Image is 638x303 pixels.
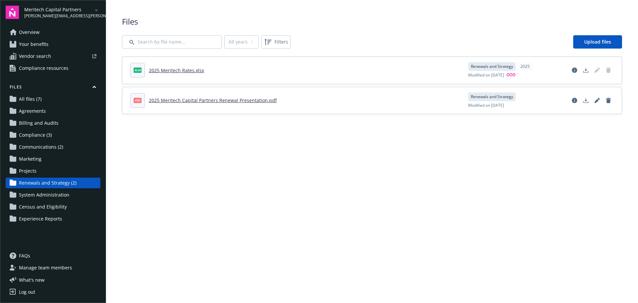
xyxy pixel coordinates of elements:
a: All files (7) [6,94,100,104]
button: Files [6,84,100,92]
a: Download document [581,65,591,76]
span: Modified on [DATE] [468,102,504,108]
span: Billing and Audits [19,118,58,128]
span: System Administration [19,190,69,200]
a: Census and Eligibility [6,202,100,212]
a: View file details [569,65,580,76]
a: Vendor search [6,51,100,62]
span: Manage team members [19,262,72,273]
span: Edit document [592,65,602,76]
a: FAQs [6,250,100,261]
a: Manage team members [6,262,100,273]
div: Log out [19,287,35,297]
a: Download document [581,95,591,106]
span: Meritech Capital Partners [24,6,92,13]
a: Overview [6,27,100,38]
a: View file details [569,95,580,106]
a: Communications (2) [6,142,100,152]
span: Compliance resources [19,63,68,74]
span: Modified on [DATE] [468,72,504,78]
a: Projects [6,166,100,176]
a: Experience Reports [6,214,100,224]
a: Compliance resources [6,63,100,74]
a: arrowDropDown [92,6,100,14]
span: Filters [274,38,288,45]
button: Meritech Capital Partners[PERSON_NAME][EMAIL_ADDRESS][PERSON_NAME][DOMAIN_NAME]arrowDropDown [24,6,100,19]
span: Marketing [19,154,42,164]
a: Your benefits [6,39,100,50]
a: 2025 Meritech Rates.xlsx [149,67,204,74]
span: [PERSON_NAME][EMAIL_ADDRESS][PERSON_NAME][DOMAIN_NAME] [24,13,92,19]
span: FAQs [19,250,30,261]
span: xlsx [134,68,142,73]
span: Filters [263,37,289,47]
input: Search by file name... [122,35,222,49]
span: What ' s new [19,276,45,283]
a: Agreements [6,106,100,116]
a: Delete document [603,95,614,106]
a: Marketing [6,154,100,164]
img: navigator-logo.svg [6,6,19,19]
span: pdf [134,98,142,103]
span: Renewals and Strategy [471,94,513,100]
a: Edit document [592,95,602,106]
a: System Administration [6,190,100,200]
span: Communications (2) [19,142,63,152]
span: Projects [19,166,37,176]
span: Agreements [19,106,46,116]
span: Vendor search [19,51,51,62]
span: Delete document [603,65,614,76]
span: Your benefits [19,39,49,50]
a: 2025 Meritech Capital Partners Renewal Presentation.pdf [149,97,277,103]
button: What's new [6,276,55,283]
div: 2025 [517,62,533,71]
span: Experience Reports [19,214,62,224]
span: Upload files [584,39,611,45]
span: Overview [19,27,40,38]
a: Billing and Audits [6,118,100,128]
button: Filters [261,35,291,49]
a: Compliance (3) [6,130,100,140]
span: All files (7) [19,94,42,104]
a: Renewals and Strategy (2) [6,178,100,188]
span: Census and Eligibility [19,202,67,212]
span: Compliance (3) [19,130,52,140]
span: Renewals and Strategy (2) [19,178,76,188]
a: Upload files [573,35,622,49]
span: Files [122,16,622,27]
span: Renewals and Strategy [471,64,513,70]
